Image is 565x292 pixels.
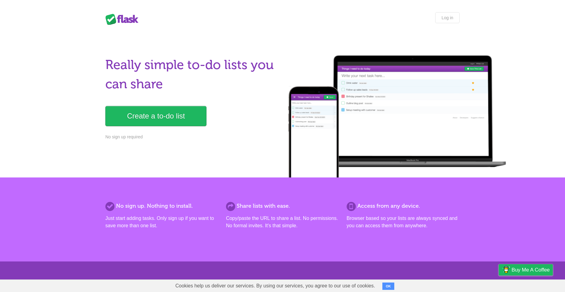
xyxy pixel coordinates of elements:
[169,280,381,292] span: Cookies help us deliver our services. By using our services, you agree to our use of cookies.
[499,264,553,276] a: Buy me a coffee
[512,265,550,275] span: Buy me a coffee
[226,215,339,229] p: Copy/paste the URL to share a list. No permissions. No formal invites. It's that simple.
[347,202,460,210] h2: Access from any device.
[105,134,279,140] p: No sign up required
[105,106,206,126] a: Create a to-do list
[105,14,142,25] div: Flask Lists
[502,265,510,275] img: Buy me a coffee
[105,55,279,94] h1: Really simple to-do lists you can share
[226,202,339,210] h2: Share lists with ease.
[105,215,218,229] p: Just start adding tasks. Only sign up if you want to save more than one list.
[435,12,460,23] a: Log in
[382,283,394,290] button: OK
[347,215,460,229] p: Browser based so your lists are always synced and you can access them from anywhere.
[105,202,218,210] h2: No sign up. Nothing to install.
